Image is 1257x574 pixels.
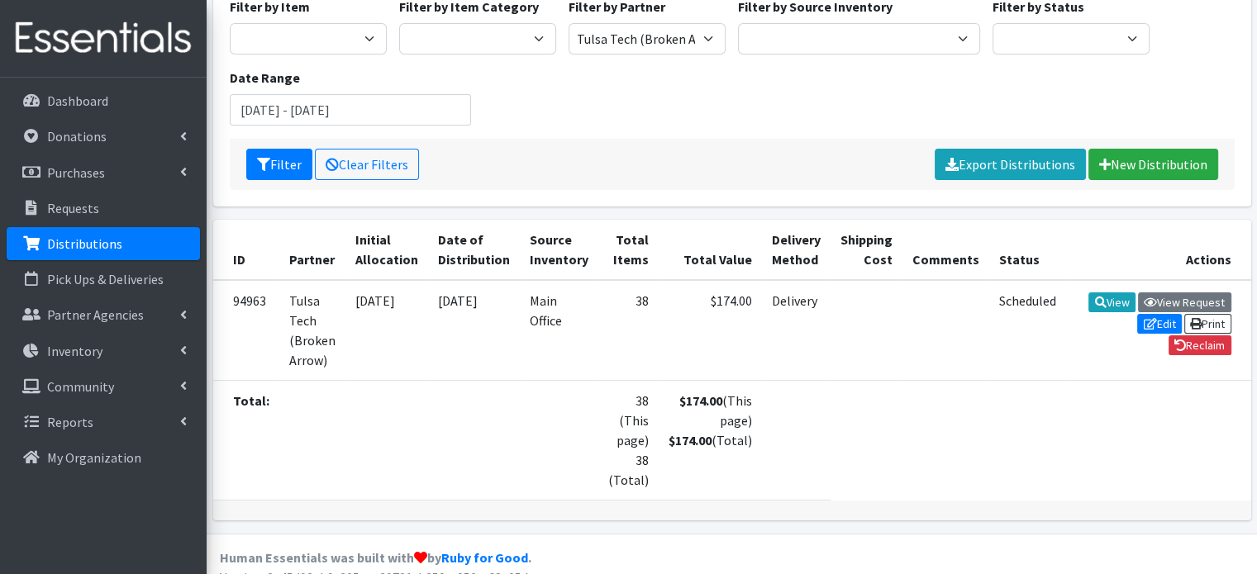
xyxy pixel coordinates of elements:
[220,549,531,566] strong: Human Essentials was built with by .
[441,549,528,566] a: Ruby for Good
[7,156,200,189] a: Purchases
[935,149,1086,180] a: Export Distributions
[47,343,102,359] p: Inventory
[279,280,345,381] td: Tulsa Tech (Broken Arrow)
[279,220,345,280] th: Partner
[47,306,144,323] p: Partner Agencies
[762,280,831,381] td: Delivery
[659,380,762,500] td: (This page) (Total)
[831,220,902,280] th: Shipping Cost
[47,449,141,466] p: My Organization
[520,280,598,381] td: Main Office
[520,220,598,280] th: Source Inventory
[1137,314,1182,334] a: Edit
[7,227,200,260] a: Distributions
[598,220,659,280] th: Total Items
[7,370,200,403] a: Community
[428,220,520,280] th: Date of Distribution
[428,280,520,381] td: [DATE]
[902,220,989,280] th: Comments
[7,263,200,296] a: Pick Ups & Deliveries
[7,334,200,368] a: Inventory
[1088,149,1218,180] a: New Distribution
[213,220,279,280] th: ID
[598,380,659,500] td: 38 (This page) 38 (Total)
[659,220,762,280] th: Total Value
[47,271,164,287] p: Pick Ups & Deliveries
[7,120,200,153] a: Donations
[7,441,200,474] a: My Organization
[989,220,1066,280] th: Status
[598,280,659,381] td: 38
[659,280,762,381] td: $174.00
[47,235,122,252] p: Distributions
[213,280,279,381] td: 94963
[230,68,300,88] label: Date Range
[47,200,99,216] p: Requests
[230,94,472,126] input: January 1, 2011 - December 31, 2011
[1066,220,1251,280] th: Actions
[1138,292,1231,312] a: View Request
[315,149,419,180] a: Clear Filters
[47,164,105,181] p: Purchases
[7,84,200,117] a: Dashboard
[7,11,200,66] img: HumanEssentials
[47,414,93,430] p: Reports
[7,298,200,331] a: Partner Agencies
[1184,314,1231,334] a: Print
[669,432,712,448] strong: $174.00
[1088,292,1136,312] a: View
[679,392,722,409] strong: $174.00
[47,128,107,145] p: Donations
[989,280,1066,381] td: Scheduled
[1169,335,1231,355] a: Reclaim
[47,378,114,395] p: Community
[762,220,831,280] th: Delivery Method
[345,280,428,381] td: [DATE]
[7,406,200,439] a: Reports
[233,392,269,409] strong: Total:
[246,149,312,180] button: Filter
[47,93,108,109] p: Dashboard
[7,192,200,225] a: Requests
[345,220,428,280] th: Initial Allocation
